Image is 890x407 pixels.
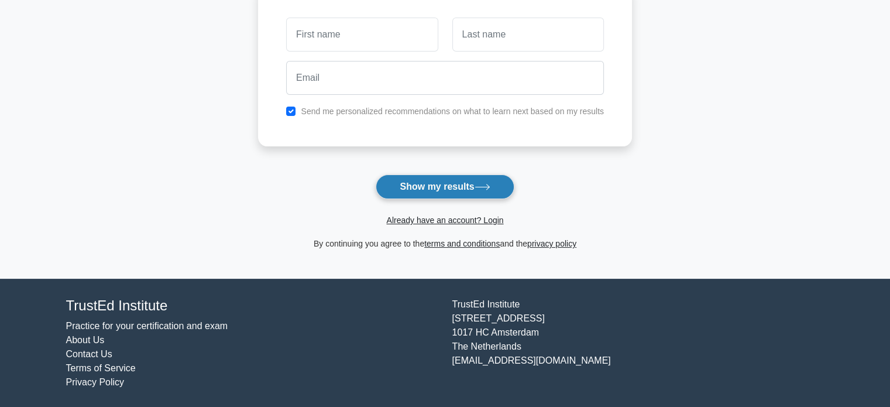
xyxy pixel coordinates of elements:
a: Already have an account? Login [386,216,503,225]
a: terms and conditions [424,239,500,248]
a: Practice for your certification and exam [66,321,228,331]
input: Email [286,61,604,95]
label: Send me personalized recommendations on what to learn next based on my results [301,107,604,116]
a: Contact Us [66,349,112,359]
input: First name [286,18,438,52]
div: By continuing you agree to the and the [251,237,639,251]
div: TrustEd Institute [STREET_ADDRESS] 1017 HC Amsterdam The Netherlands [EMAIL_ADDRESS][DOMAIN_NAME] [445,297,831,389]
h4: TrustEd Institute [66,297,438,314]
button: Show my results [376,175,514,199]
a: Terms of Service [66,363,136,373]
a: Privacy Policy [66,377,125,387]
a: About Us [66,335,105,345]
input: Last name [452,18,604,52]
a: privacy policy [527,239,576,248]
